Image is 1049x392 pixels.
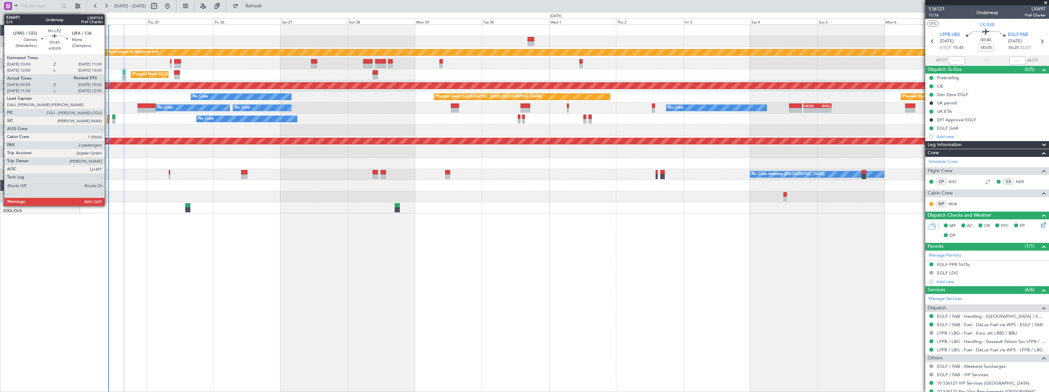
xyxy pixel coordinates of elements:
[948,179,964,185] a: NSS
[953,45,964,51] span: 15:45
[3,42,20,47] a: EVRA/RIX
[235,103,250,113] div: No Crew
[3,142,21,147] a: LFPB/LBG
[903,92,1009,102] div: Planned Maint [GEOGRAPHIC_DATA] ([GEOGRAPHIC_DATA])
[929,5,945,12] span: 536121
[21,1,59,11] input: Trip Number
[884,18,951,25] div: Mon 6
[928,66,962,74] span: Dispatch To-Dos
[3,48,38,52] a: T7-EAGLFalcon 8X
[976,9,998,16] div: Underway
[1025,12,1046,18] span: Pref Charter
[750,18,817,25] div: Sat 4
[3,159,18,163] span: CS-JHH
[928,212,992,219] span: Dispatch Checks and Weather
[928,149,939,157] span: Crew
[928,354,942,362] span: Others
[3,81,37,85] a: LX-GBHFalcon 7X
[3,153,24,158] a: DNMM/LOS
[7,13,73,24] button: All Aircraft
[1008,45,1019,51] span: 16:25
[1001,223,1009,229] span: FFC
[818,108,831,112] div: -
[3,148,43,152] a: CS-RRCFalcon 900LX
[3,115,17,119] span: 9H-LPZ
[3,81,18,85] span: LX-GBH
[817,18,885,25] div: Sun 5
[3,137,42,141] a: CS-DOUGlobal 6500
[482,18,549,25] div: Tue 30
[1020,223,1025,229] span: FP
[79,18,147,25] div: Wed 24
[3,159,41,163] a: CS-JHHGlobal 6000
[936,279,1046,285] div: Add new
[937,83,943,89] div: CB
[937,75,959,81] div: Prebriefing
[3,126,41,130] a: 9H-YAAGlobal 5000
[3,70,16,74] span: LX-INB
[415,18,482,25] div: Mon 29
[928,167,953,175] span: Flight Crew
[92,47,158,57] div: Planned Maint Dubai (Al Maktoum Intl)
[936,134,1046,139] div: Add new
[940,45,951,51] span: ETOT
[929,296,962,302] a: Manage Services
[984,223,990,229] span: CR
[804,108,817,112] div: -
[929,12,945,18] span: 11/16
[980,37,991,44] span: 00:40
[3,92,18,96] span: F-GPNJ
[1008,38,1022,45] span: [DATE]
[937,108,952,114] div: UK ETA
[940,38,954,45] span: [DATE]
[3,37,18,41] span: T7-DYN
[3,148,18,152] span: CS-RRC
[198,114,214,124] div: No Crew
[3,137,19,141] span: CS-DOU
[193,92,208,102] div: No Crew
[967,223,973,229] span: AC
[1016,179,1031,185] a: NER
[937,262,970,267] div: EGLF PPR 1615z
[937,322,1043,328] a: EGLF / FAB - Fuel - DeLux Fuel via WFS - EGLF / FAB
[3,64,23,69] a: LFMN/NCE
[937,92,968,97] div: Gen Decs EGLF
[1025,5,1046,12] span: LXA97
[3,126,18,130] span: 9H-YAA
[616,18,683,25] div: Thu 2
[927,20,939,27] button: UTC
[804,104,817,108] div: HEGN
[980,21,995,28] span: LX-INB
[146,18,213,25] div: Thu 25
[3,53,21,58] a: LFPB/LBG
[3,103,18,107] span: F-HECD
[818,104,831,108] div: WSSL
[3,164,21,169] a: LFPB/LBG
[3,208,22,213] a: EDDL/DUS
[3,203,17,207] span: D-CHIC
[928,189,953,197] span: Cabin Crew
[937,270,958,276] div: EGLF LDG
[240,4,268,8] span: Refresh
[1020,45,1031,51] span: ELDT
[549,18,616,25] div: Wed 1
[3,170,51,174] a: LX-AOACitation Mustang
[937,372,988,378] a: EGLF / FAB - VIP Services
[348,18,415,25] div: Sun 28
[230,1,270,11] button: Refresh
[3,48,20,52] span: T7-EAGL
[213,18,281,25] div: Fri 26
[3,108,21,114] a: LFPB/LBG
[3,59,44,63] a: T7-EMIHawker 900XP
[280,18,348,25] div: Sat 27
[936,200,947,208] div: ISP
[936,178,947,185] div: CP
[1025,286,1035,293] span: (6/6)
[3,120,23,125] a: LFMD/CEQ
[937,125,958,131] div: EGLF GAR
[683,18,750,25] div: Fri 3
[668,103,684,113] div: No Crew
[929,252,961,259] a: Manage Permits
[937,330,1017,336] a: LFPB / LBG - Fuel - Euro Jet LRBS / BBU
[3,103,37,107] a: F-HECDFalcon 7X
